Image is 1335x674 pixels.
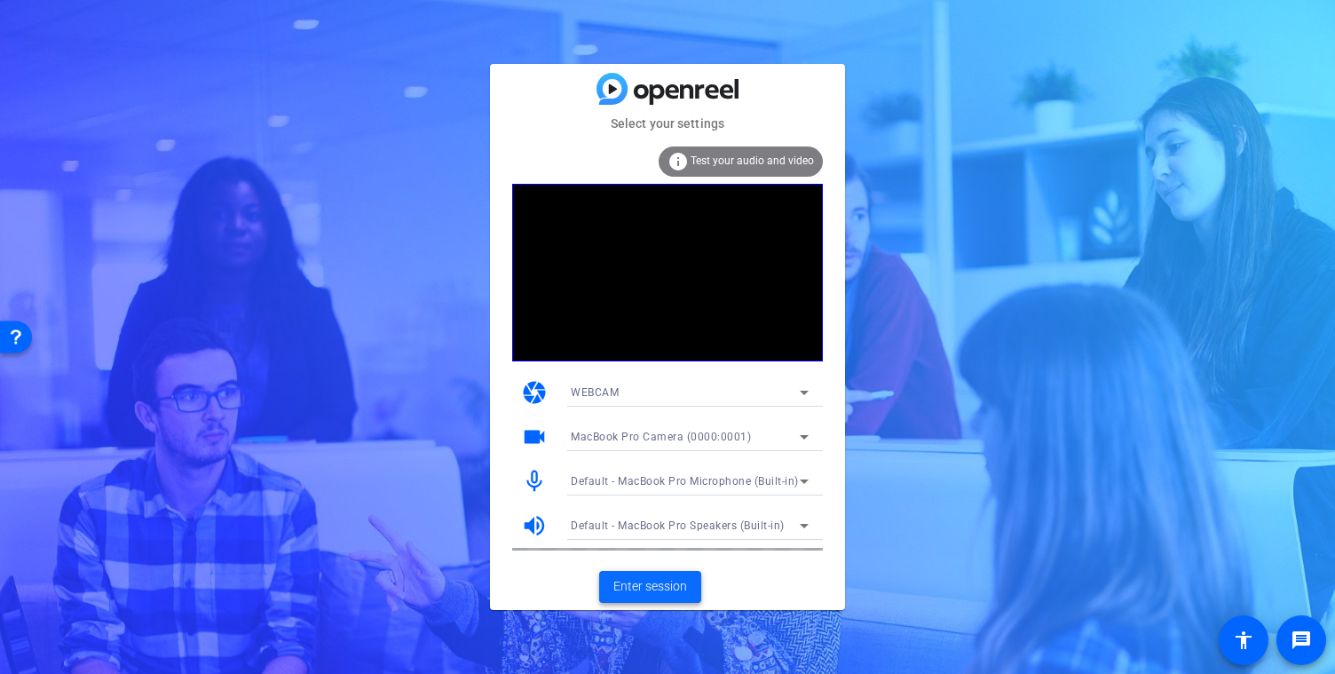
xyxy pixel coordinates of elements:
span: Enter session [613,577,687,596]
mat-icon: info [667,151,689,172]
span: Default - MacBook Pro Microphone (Built-in) [571,475,799,488]
mat-icon: accessibility [1233,630,1254,651]
mat-icon: volume_up [521,512,548,539]
mat-icon: mic_none [521,468,548,495]
button: Enter session [599,571,701,603]
span: Default - MacBook Pro Speakers (Built-in) [571,519,785,532]
mat-icon: camera [521,379,548,406]
mat-icon: videocam [521,424,548,450]
mat-card-subtitle: Select your settings [490,114,845,133]
span: WEBCAM [571,386,619,399]
mat-icon: message [1291,630,1312,651]
span: MacBook Pro Camera (0000:0001) [571,431,751,443]
img: blue-gradient.svg [596,73,739,104]
span: Test your audio and video [691,155,814,167]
